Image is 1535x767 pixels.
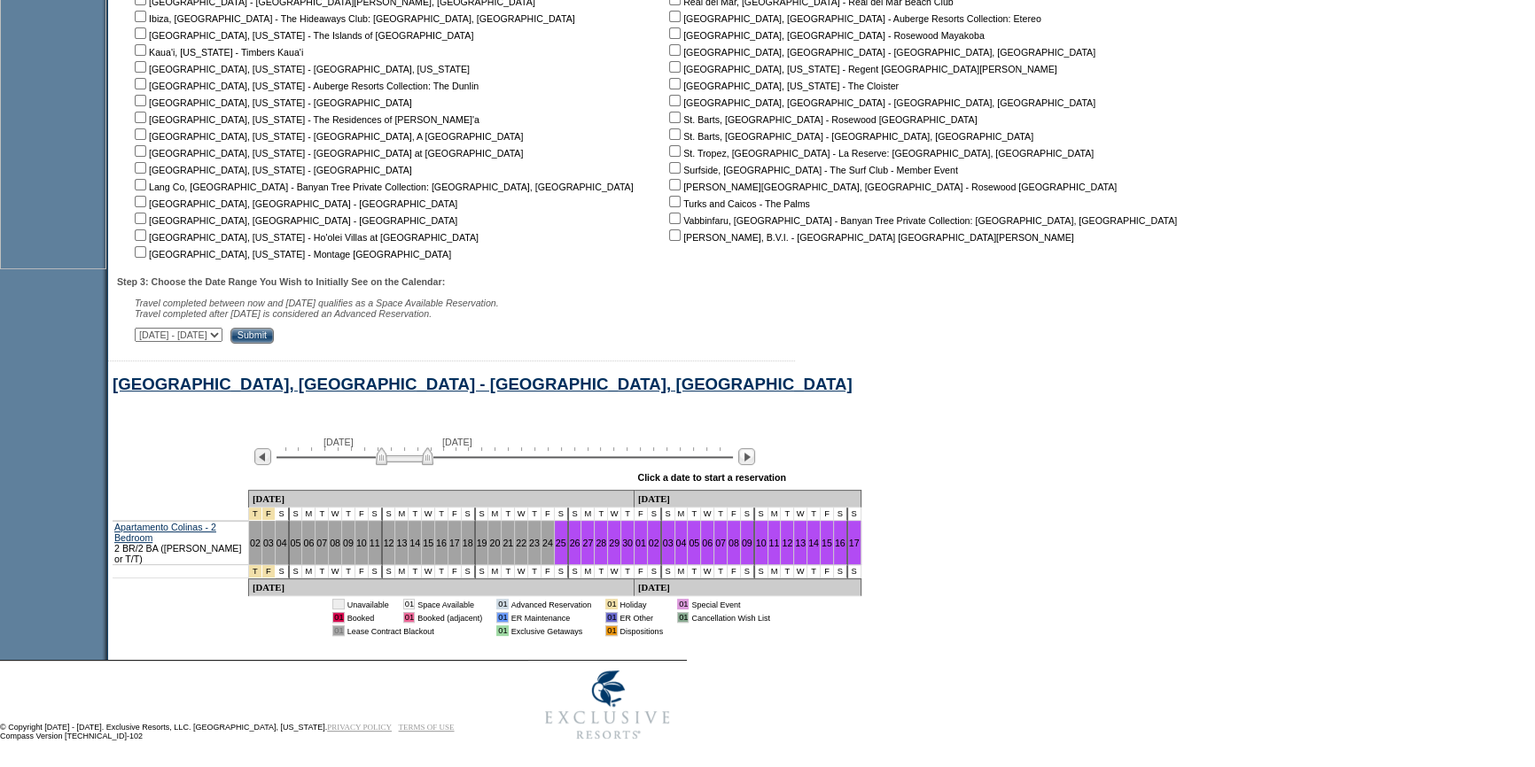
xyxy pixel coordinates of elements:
td: Cancellation Wish List [691,612,770,623]
nobr: [GEOGRAPHIC_DATA], [US_STATE] - Montage [GEOGRAPHIC_DATA] [131,249,451,260]
td: F [635,507,648,521]
span: [DATE] [442,437,472,447]
td: S [276,507,290,521]
a: 23 [529,538,540,548]
nobr: [GEOGRAPHIC_DATA], [US_STATE] - Auberge Resorts Collection: The Dunlin [131,81,479,91]
nobr: [GEOGRAPHIC_DATA], [GEOGRAPHIC_DATA] - Rosewood Mayakoba [666,30,985,41]
input: Submit [230,328,274,344]
a: 04 [676,538,687,548]
td: Spring Break Wk 4 2026 - Saturday to Saturday [262,565,276,578]
a: 09 [343,538,354,548]
a: 22 [516,538,526,548]
nobr: [GEOGRAPHIC_DATA], [US_STATE] - Ho'olei Villas at [GEOGRAPHIC_DATA] [131,232,479,243]
td: 01 [605,599,617,609]
nobr: Travel completed after [DATE] is considered an Advanced Reservation. [135,308,432,319]
td: S [476,507,489,521]
div: Click a date to start a reservation [637,472,786,483]
td: 01 [332,599,344,609]
a: 07 [316,538,327,548]
td: S [662,507,675,521]
a: 06 [303,538,314,548]
td: T [342,565,355,578]
a: 11 [769,538,780,548]
td: F [821,507,834,521]
td: M [581,507,595,521]
a: 13 [795,538,806,548]
a: 28 [596,538,606,548]
td: Spring Break Wk 4 2026 - Saturday to Saturday [262,507,276,521]
td: S [755,507,768,521]
td: 01 [605,612,617,623]
nobr: Vabbinfaru, [GEOGRAPHIC_DATA] - Banyan Tree Private Collection: [GEOGRAPHIC_DATA], [GEOGRAPHIC_DATA] [666,215,1177,226]
img: Next [738,448,755,465]
td: S [290,565,303,578]
a: 26 [570,538,580,548]
nobr: [GEOGRAPHIC_DATA], [US_STATE] - The Cloister [666,81,899,91]
td: T [316,507,329,521]
a: 21 [503,538,513,548]
td: W [329,565,342,578]
td: S [276,565,290,578]
td: M [675,565,689,578]
nobr: [GEOGRAPHIC_DATA], [US_STATE] - Regent [GEOGRAPHIC_DATA][PERSON_NAME] [666,64,1057,74]
a: 10 [356,538,367,548]
td: F [448,565,462,578]
td: T [502,565,515,578]
a: 15 [423,538,433,548]
td: Special Event [691,599,770,609]
td: M [581,565,595,578]
td: T [688,565,701,578]
td: 01 [332,625,344,636]
b: Step 3: Choose the Date Range You Wish to Initially See on the Calendar: [117,276,445,287]
nobr: St. Tropez, [GEOGRAPHIC_DATA] - La Reserve: [GEOGRAPHIC_DATA], [GEOGRAPHIC_DATA] [666,148,1094,159]
td: T [342,507,355,521]
td: T [595,507,608,521]
nobr: Lang Co, [GEOGRAPHIC_DATA] - Banyan Tree Private Collection: [GEOGRAPHIC_DATA], [GEOGRAPHIC_DATA] [131,182,634,192]
nobr: [GEOGRAPHIC_DATA], [GEOGRAPHIC_DATA] - [GEOGRAPHIC_DATA] [131,215,457,226]
a: 27 [582,538,593,548]
td: 01 [496,599,508,609]
td: S [755,565,768,578]
td: S [741,507,755,521]
td: 01 [677,612,689,623]
td: 01 [496,612,508,623]
td: W [608,565,621,578]
td: W [422,507,435,521]
td: T [316,565,329,578]
td: 01 [403,599,415,609]
nobr: Turks and Caicos - The Palms [666,198,810,209]
td: S [369,565,383,578]
a: 11 [370,538,380,548]
td: Booked (adjacent) [417,612,482,623]
a: 16 [835,538,845,548]
td: M [768,507,782,521]
td: T [502,507,515,521]
a: 24 [542,538,553,548]
nobr: [GEOGRAPHIC_DATA], [GEOGRAPHIC_DATA] - [GEOGRAPHIC_DATA], [GEOGRAPHIC_DATA] [666,47,1095,58]
td: Holiday [620,599,664,609]
nobr: [GEOGRAPHIC_DATA], [US_STATE] - [GEOGRAPHIC_DATA] [131,97,412,108]
td: [DATE] [635,578,861,596]
a: 12 [384,538,394,548]
td: [DATE] [249,490,635,507]
td: T [688,507,701,521]
a: 14 [808,538,819,548]
td: S [648,565,662,578]
td: S [462,565,476,578]
td: S [462,507,476,521]
td: S [848,507,861,521]
a: 07 [715,538,726,548]
nobr: Kaua'i, [US_STATE] - Timbers Kaua'i [131,47,303,58]
nobr: St. Barts, [GEOGRAPHIC_DATA] - Rosewood [GEOGRAPHIC_DATA] [666,114,977,125]
td: W [794,565,807,578]
td: S [290,507,303,521]
td: ER Other [620,612,664,623]
nobr: St. Barts, [GEOGRAPHIC_DATA] - [GEOGRAPHIC_DATA], [GEOGRAPHIC_DATA] [666,131,1033,142]
a: 09 [742,538,752,548]
td: T [781,565,794,578]
td: T [714,565,728,578]
td: S [369,507,383,521]
a: 16 [436,538,447,548]
td: T [435,565,448,578]
nobr: [GEOGRAPHIC_DATA], [US_STATE] - [GEOGRAPHIC_DATA], [US_STATE] [131,64,470,74]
